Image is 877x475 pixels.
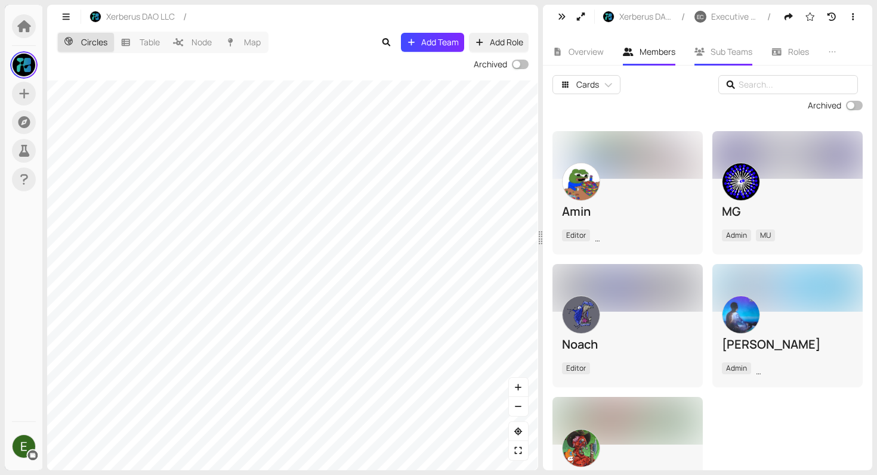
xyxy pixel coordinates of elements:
span: Overview [569,46,604,57]
img: HgCiZ4BMi_.jpeg [90,11,101,22]
span: Add Team [421,36,459,49]
div: Archived [474,58,507,71]
img: mw2KEDH6kf.jpeg [563,430,600,467]
span: Xerberus DAO LLC [619,10,673,23]
span: Admin [722,362,751,374]
img: gQX6TtSrwZ.jpeg [13,54,35,76]
span: Executive Circle [711,10,759,23]
button: Xerberus DAO LLC [597,7,679,26]
span: Sub Teams [711,46,752,57]
button: Add Team [401,33,465,52]
span: Add Role [490,36,523,49]
button: ECExecutive Circle [688,7,765,26]
img: ACg8ocKzSASdsWdD5qiPBnnxdxMR3r_cEvp_cETnQi_RLwvpYzm9_jE=s500 [563,163,600,200]
button: Xerberus DAO LLC [84,7,181,26]
span: Editor [562,229,590,241]
img: ACg8ocJiNtrj-q3oAs-KiQUokqI3IJKgX5M3z0g1j3yMiQWdKhkXpQ=s500 [13,435,35,458]
span: Editor [562,362,590,374]
input: Search... [739,78,841,91]
span: Xerberus DAO LLC [106,10,175,23]
img: HgCiZ4BMi_.jpeg [603,11,614,22]
div: Amin [562,203,693,220]
img: Wge9DL5v4G.jpeg [563,296,600,333]
span: [GEOGRAPHIC_DATA], [GEOGRAPHIC_DATA] [595,229,753,241]
span: Roles [788,46,809,57]
img: v-u3wsKW9Q.jpeg [722,296,759,333]
span: Members [640,46,675,57]
span: MU [756,229,775,241]
span: Cards [576,78,599,91]
span: EC [697,14,704,20]
div: [PERSON_NAME] [722,336,853,353]
div: Archived [808,99,841,112]
img: VdSUWaOqiZ.jpeg [722,163,759,200]
div: MG [722,203,853,220]
button: Add Role [469,33,529,52]
div: Noach [562,336,693,353]
span: Admin [722,229,751,241]
span: ellipsis [828,48,836,56]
